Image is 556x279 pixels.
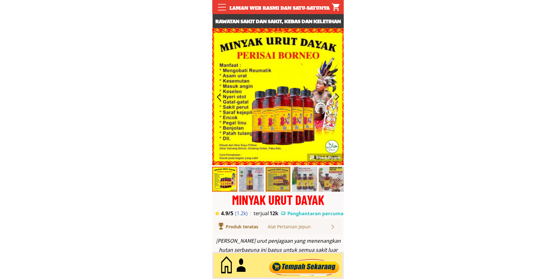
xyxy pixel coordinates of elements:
[287,210,344,217] h3: Penghantaran percuma
[268,223,330,230] div: Alat Pertanian Jepun
[270,210,280,217] h3: 12k
[254,210,275,217] h3: terjual
[213,17,344,25] h3: Rawatan sakit dan sakit, kebas dan keletihan
[235,210,251,217] h3: (1.2k)
[226,223,276,230] div: Produk teratas
[221,210,239,217] h3: 4.9/5
[212,193,344,206] div: MINYAK URUT DAYAK
[226,5,333,12] div: Laman web rasmi dan satu-satunya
